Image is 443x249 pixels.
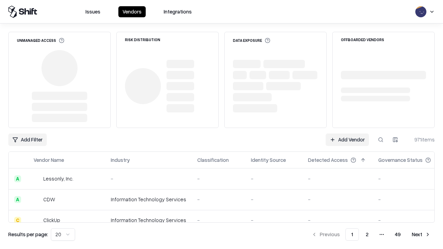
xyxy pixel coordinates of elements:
[408,228,435,241] button: Next
[8,133,47,146] button: Add Filter
[8,231,48,238] p: Results per page:
[34,196,40,203] img: CDW
[378,216,442,224] div: -
[111,216,186,224] div: Information Technology Services
[125,38,160,41] div: Risk Distribution
[341,38,384,41] div: Offboarded Vendors
[251,156,286,164] div: Identity Source
[233,38,270,43] div: Data Exposure
[308,216,367,224] div: -
[111,175,186,182] div: -
[360,228,374,241] button: 2
[345,228,359,241] button: 1
[111,156,130,164] div: Industry
[407,136,435,143] div: 971 items
[43,216,60,224] div: ClickUp
[34,175,40,182] img: Lessonly, Inc.
[378,196,442,203] div: -
[251,175,297,182] div: -
[14,217,21,224] div: C
[197,156,229,164] div: Classification
[43,196,55,203] div: CDW
[81,6,105,17] button: Issues
[378,175,442,182] div: -
[118,6,146,17] button: Vendors
[111,196,186,203] div: Information Technology Services
[389,228,406,241] button: 49
[197,216,240,224] div: -
[251,216,297,224] div: -
[307,228,435,241] nav: pagination
[308,196,367,203] div: -
[43,175,73,182] div: Lessonly, Inc.
[14,175,21,182] div: A
[197,196,240,203] div: -
[326,133,369,146] a: Add Vendor
[17,38,64,43] div: Unmanaged Access
[197,175,240,182] div: -
[308,175,367,182] div: -
[308,156,348,164] div: Detected Access
[34,217,40,224] img: ClickUp
[160,6,196,17] button: Integrations
[14,196,21,203] div: A
[34,156,64,164] div: Vendor Name
[378,156,423,164] div: Governance Status
[251,196,297,203] div: -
